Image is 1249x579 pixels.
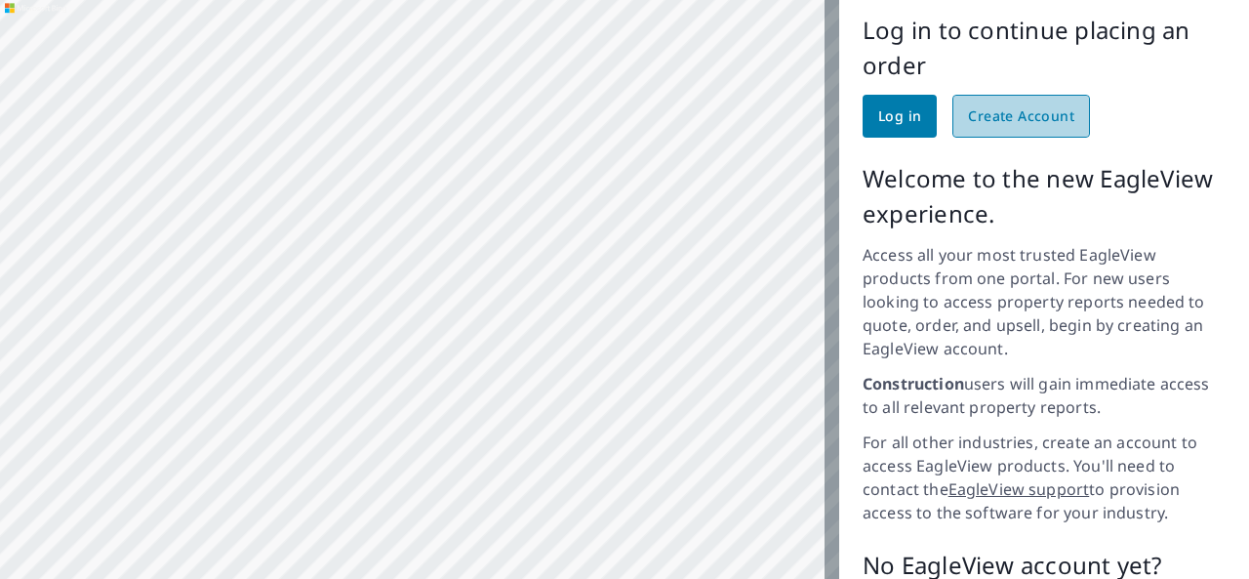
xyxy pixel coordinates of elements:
[863,431,1226,524] p: For all other industries, create an account to access EagleView products. You'll need to contact ...
[878,104,921,129] span: Log in
[948,478,1090,500] a: EagleView support
[952,95,1090,138] a: Create Account
[863,372,1226,419] p: users will gain immediate access to all relevant property reports.
[863,161,1226,231] p: Welcome to the new EagleView experience.
[968,104,1074,129] span: Create Account
[863,373,964,394] strong: Construction
[863,243,1226,360] p: Access all your most trusted EagleView products from one portal. For new users looking to access ...
[863,13,1226,83] p: Log in to continue placing an order
[863,95,937,138] a: Log in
